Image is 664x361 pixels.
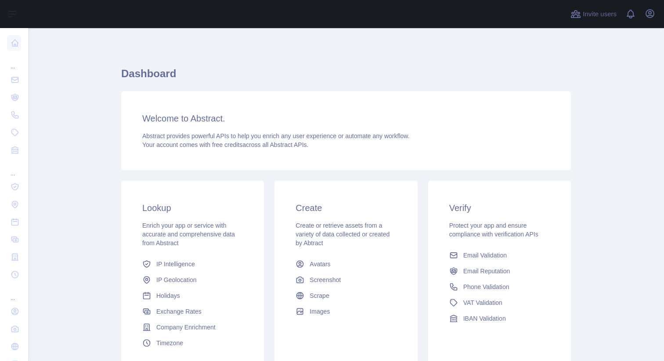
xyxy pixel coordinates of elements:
[292,256,400,272] a: Avatars
[446,311,553,326] a: IBAN Validation
[463,298,502,307] span: VAT Validation
[569,7,618,21] button: Invite users
[310,275,341,284] span: Screenshot
[310,260,330,268] span: Avatars
[7,284,21,302] div: ...
[449,222,538,238] span: Protect your app and ensure compliance with verification APIs
[7,53,21,70] div: ...
[142,132,410,139] span: Abstract provides powerful APIs to help you enrich any user experience or automate any workflow.
[139,319,246,335] a: Company Enrichment
[139,335,246,351] a: Timezone
[310,307,330,316] span: Images
[142,222,235,247] span: Enrich your app or service with accurate and comprehensive data from Abstract
[139,256,246,272] a: IP Intelligence
[292,304,400,319] a: Images
[446,247,553,263] a: Email Validation
[296,222,390,247] span: Create or retrieve assets from a variety of data collected or created by Abtract
[449,202,550,214] h3: Verify
[292,288,400,304] a: Scrape
[156,339,183,347] span: Timezone
[156,260,195,268] span: IP Intelligence
[463,267,510,275] span: Email Reputation
[463,251,507,260] span: Email Validation
[156,323,216,332] span: Company Enrichment
[139,304,246,319] a: Exchange Rates
[463,282,509,291] span: Phone Validation
[139,272,246,288] a: IP Geolocation
[446,263,553,279] a: Email Reputation
[7,160,21,177] div: ...
[156,291,180,300] span: Holidays
[310,291,329,300] span: Scrape
[292,272,400,288] a: Screenshot
[121,67,571,88] h1: Dashboard
[446,279,553,295] a: Phone Validation
[296,202,396,214] h3: Create
[583,9,617,19] span: Invite users
[142,112,550,125] h3: Welcome to Abstract.
[156,307,202,316] span: Exchange Rates
[212,141,242,148] span: free credits
[446,295,553,311] a: VAT Validation
[156,275,197,284] span: IP Geolocation
[463,314,506,323] span: IBAN Validation
[142,202,243,214] h3: Lookup
[139,288,246,304] a: Holidays
[142,141,308,148] span: Your account comes with across all Abstract APIs.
